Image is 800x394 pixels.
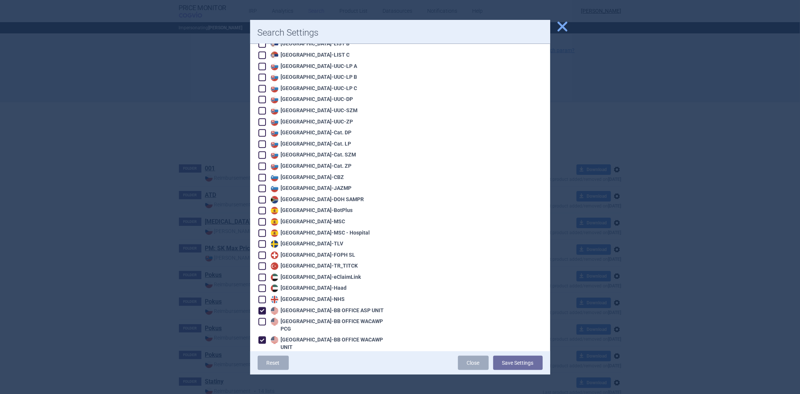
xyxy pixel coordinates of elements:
div: [GEOGRAPHIC_DATA] - UUC-DP [269,96,353,103]
img: Turkey [271,262,278,270]
img: Slovakia [271,129,278,137]
div: [GEOGRAPHIC_DATA] - Cat. SZM [269,151,356,159]
div: [GEOGRAPHIC_DATA] - UUC-LP A [269,63,357,70]
img: Sweden [271,240,278,248]
div: [GEOGRAPHIC_DATA] - CBZ [269,174,344,181]
img: Slovakia [271,85,278,92]
img: Slovenia [271,174,278,181]
img: South Africa [271,196,278,203]
img: Switzerland [271,251,278,259]
div: [GEOGRAPHIC_DATA] - BotPlus [269,207,353,214]
img: Slovakia [271,151,278,159]
img: Spain [271,229,278,237]
div: [GEOGRAPHIC_DATA] - JAZMP [269,185,352,192]
div: [GEOGRAPHIC_DATA] - Cat. ZP [269,162,352,170]
img: Slovakia [271,118,278,126]
img: Slovenia [271,185,278,192]
div: [GEOGRAPHIC_DATA] - eClaimLink [269,274,361,281]
a: Reset [258,356,289,370]
div: [GEOGRAPHIC_DATA] - LIST B [269,40,350,48]
img: Spain [271,207,278,214]
div: [GEOGRAPHIC_DATA] - FOPH SL [269,251,356,259]
img: Serbia [271,40,278,48]
div: [GEOGRAPHIC_DATA] - Cat. LP [269,140,351,148]
div: [GEOGRAPHIC_DATA] - UUC-LP B [269,74,357,81]
img: Slovakia [271,96,278,103]
div: [GEOGRAPHIC_DATA] - BB OFFICE ASP UNIT [269,307,384,314]
div: [GEOGRAPHIC_DATA] - LIST C [269,51,350,59]
div: [GEOGRAPHIC_DATA] - DOH SAMPR [269,196,364,203]
img: United States [271,336,278,344]
div: [GEOGRAPHIC_DATA] - UUC-LP C [269,85,357,92]
img: Slovakia [271,63,278,70]
div: [GEOGRAPHIC_DATA] - BB OFFICE WACAWP UNIT [269,336,393,351]
a: Close [458,356,489,370]
div: [GEOGRAPHIC_DATA] - MSC - Hospital [269,229,370,237]
div: [GEOGRAPHIC_DATA] - MSC [269,218,345,226]
img: United States [271,307,278,314]
div: [GEOGRAPHIC_DATA] - UUC-SZM [269,107,358,114]
div: [GEOGRAPHIC_DATA] - Haad [269,284,347,292]
img: Slovakia [271,162,278,170]
div: [GEOGRAPHIC_DATA] - TR_TITCK [269,262,358,270]
div: [GEOGRAPHIC_DATA] - TLV [269,240,344,248]
img: Slovakia [271,74,278,81]
img: United States [271,318,278,325]
img: Slovakia [271,140,278,148]
img: United Arab Emirates [271,274,278,281]
h1: Search Settings [258,27,543,38]
div: [GEOGRAPHIC_DATA] - UUC-ZP [269,118,353,126]
img: Serbia [271,51,278,59]
button: Save Settings [493,356,543,370]
img: Slovakia [271,107,278,114]
img: United Kingdom [271,296,278,303]
div: [GEOGRAPHIC_DATA] - Cat. DP [269,129,352,137]
img: Spain [271,218,278,226]
div: [GEOGRAPHIC_DATA] - NHS [269,296,345,303]
img: United Arab Emirates [271,284,278,292]
div: [GEOGRAPHIC_DATA] - BB OFFICE WACAWP PCG [269,318,393,332]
